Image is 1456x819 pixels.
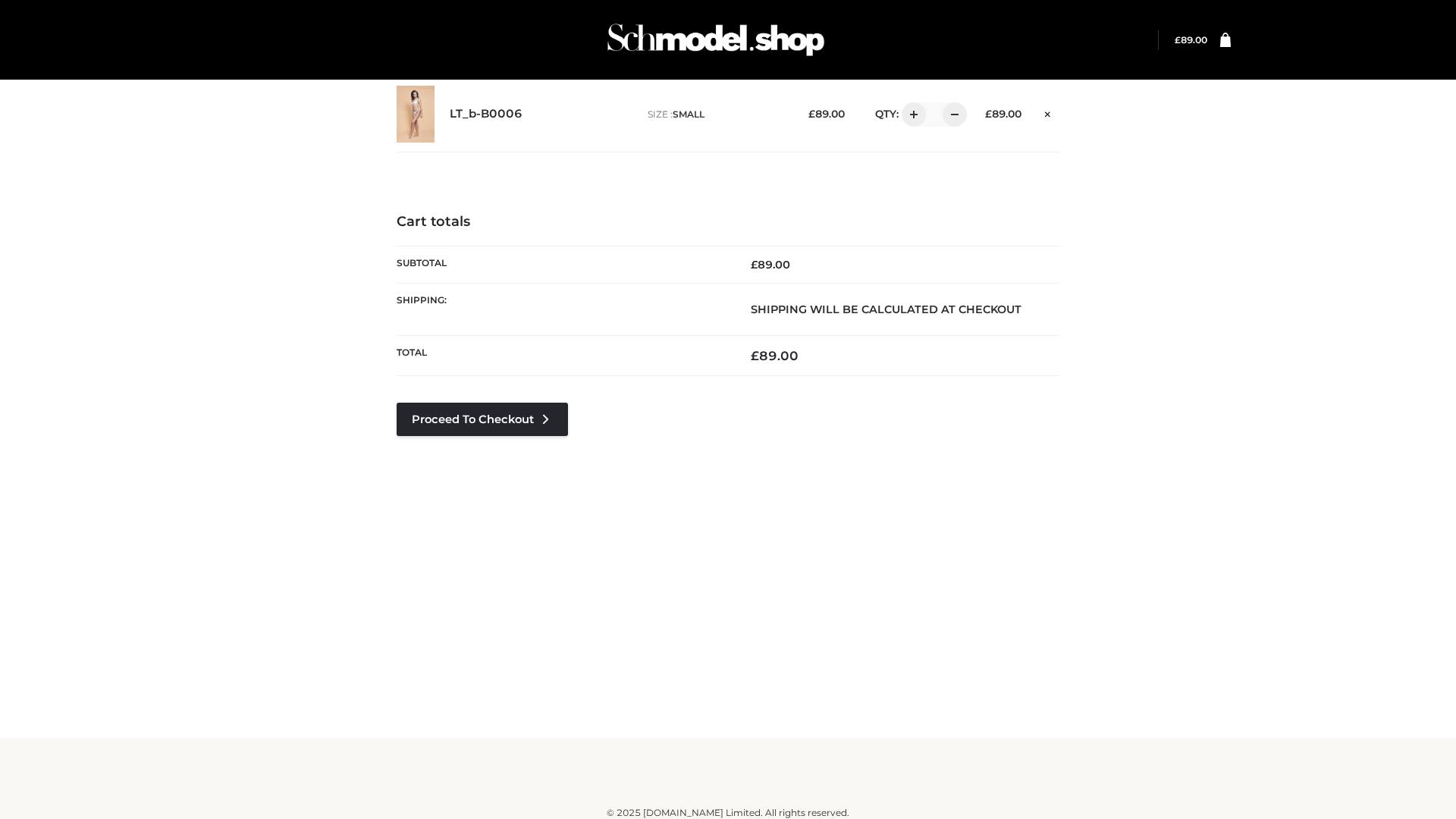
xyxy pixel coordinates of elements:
[450,107,522,121] a: LT_b-B0006
[1175,34,1181,45] span: £
[860,102,962,127] div: QTY:
[397,283,728,335] th: Shipping:
[985,108,1021,120] bdi: 89.00
[985,108,992,120] span: £
[1175,34,1207,45] bdi: 89.00
[602,10,830,70] img: Schmodel Admin 964
[397,403,568,436] a: Proceed to Checkout
[751,258,790,271] bdi: 89.00
[808,108,845,120] bdi: 89.00
[397,336,728,376] th: Total
[808,108,815,120] span: £
[751,303,1021,316] strong: Shipping will be calculated at checkout
[751,348,799,363] bdi: 89.00
[397,246,728,283] th: Subtotal
[1037,102,1059,122] a: Remove this item
[751,348,759,363] span: £
[673,108,704,120] span: SMALL
[397,214,1059,231] h4: Cart totals
[648,108,785,121] p: size :
[751,258,758,271] span: £
[397,86,435,143] img: LT_b-B0006 - SMALL
[1175,34,1207,45] a: £89.00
